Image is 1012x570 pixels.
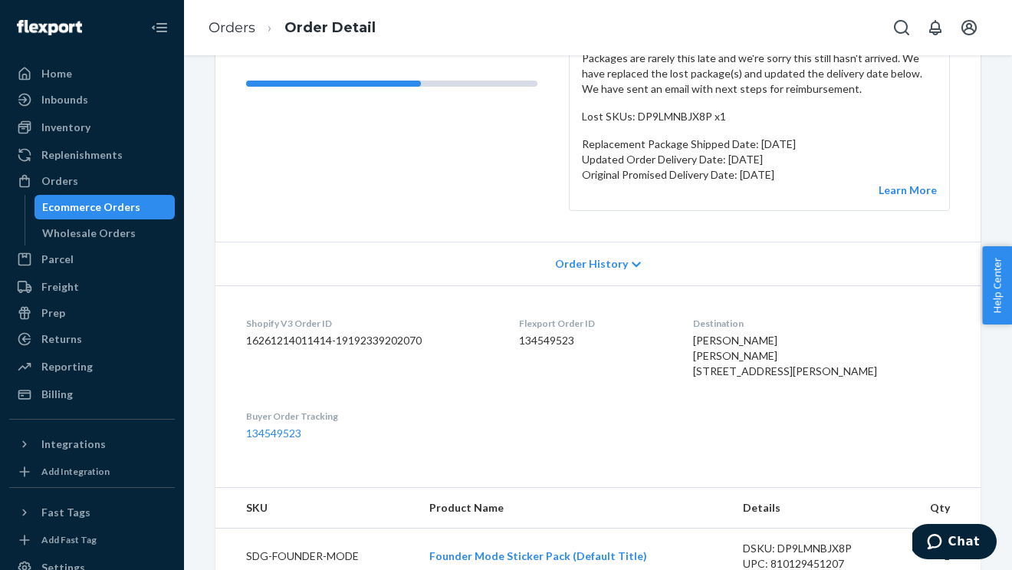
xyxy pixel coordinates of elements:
a: Orders [209,19,255,36]
div: Integrations [41,437,106,452]
p: Original Promised Delivery Date: [DATE] [582,167,937,183]
button: Open account menu [954,12,984,43]
a: Orders [9,169,175,193]
div: Add Integration [41,465,110,478]
div: Replenishments [41,147,123,163]
a: Parcel [9,247,175,272]
th: SKU [215,488,417,529]
a: Learn More [879,183,937,196]
dt: Buyer Order Tracking [246,410,495,423]
button: Open Search Box [886,12,917,43]
a: Inbounds [9,87,175,112]
div: Reporting [41,359,93,374]
a: Replenishments [9,143,175,167]
a: Home [9,61,175,86]
span: Order History [555,256,628,272]
iframe: Opens a widget where you can chat to one of our agents [912,524,997,562]
a: Order Detail [284,19,376,36]
div: Ecommerce Orders [42,199,140,215]
dt: Shopify V3 Order ID [246,317,495,330]
dt: Flexport Order ID [519,317,668,330]
div: DSKU: DP9LMNBJX8P [743,541,887,556]
div: Home [41,66,72,81]
div: Inbounds [41,92,88,107]
p: Replacement Package Shipped Date: [DATE] [582,137,937,152]
ol: breadcrumbs [196,5,388,51]
th: Product Name [417,488,731,529]
div: Billing [41,387,73,402]
a: Freight [9,275,175,299]
th: Details [731,488,899,529]
a: Prep [9,301,175,325]
div: Parcel [41,252,74,267]
img: Flexport logo [17,20,82,35]
a: 134549523 [246,427,301,440]
span: [PERSON_NAME] [PERSON_NAME] [STREET_ADDRESS][PERSON_NAME] [693,334,877,377]
button: Help Center [982,246,1012,325]
a: Add Integration [9,463,175,481]
th: Qty [899,488,981,529]
button: Open notifications [920,12,951,43]
a: Founder Mode Sticker Pack (Default Title) [429,549,647,562]
dd: 134549523 [519,333,668,348]
p: Updated Order Delivery Date: [DATE] [582,152,937,167]
a: Billing [9,382,175,407]
a: Wholesale Orders [34,221,176,245]
dt: Destination [693,317,950,330]
div: Add Fast Tag [41,533,97,546]
div: Prep [41,305,65,321]
dd: 16261214011414-19192339202070 [246,333,495,348]
button: Close Navigation [144,12,175,43]
div: Fast Tags [41,505,90,520]
div: Returns [41,331,82,347]
div: Wholesale Orders [42,226,136,241]
div: Orders [41,173,78,189]
a: Returns [9,327,175,351]
a: Add Fast Tag [9,531,175,549]
div: Inventory [41,120,90,135]
div: Freight [41,279,79,295]
button: Fast Tags [9,500,175,525]
a: Inventory [9,115,175,140]
button: Integrations [9,432,175,456]
p: Packages are rarely this late and we're sorry this still hasn't arrived. We have replaced the los... [582,51,937,97]
a: Reporting [9,354,175,379]
p: Lost SKUs: DP9LMNBJX8P x1 [582,109,937,124]
a: Ecommerce Orders [34,195,176,219]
